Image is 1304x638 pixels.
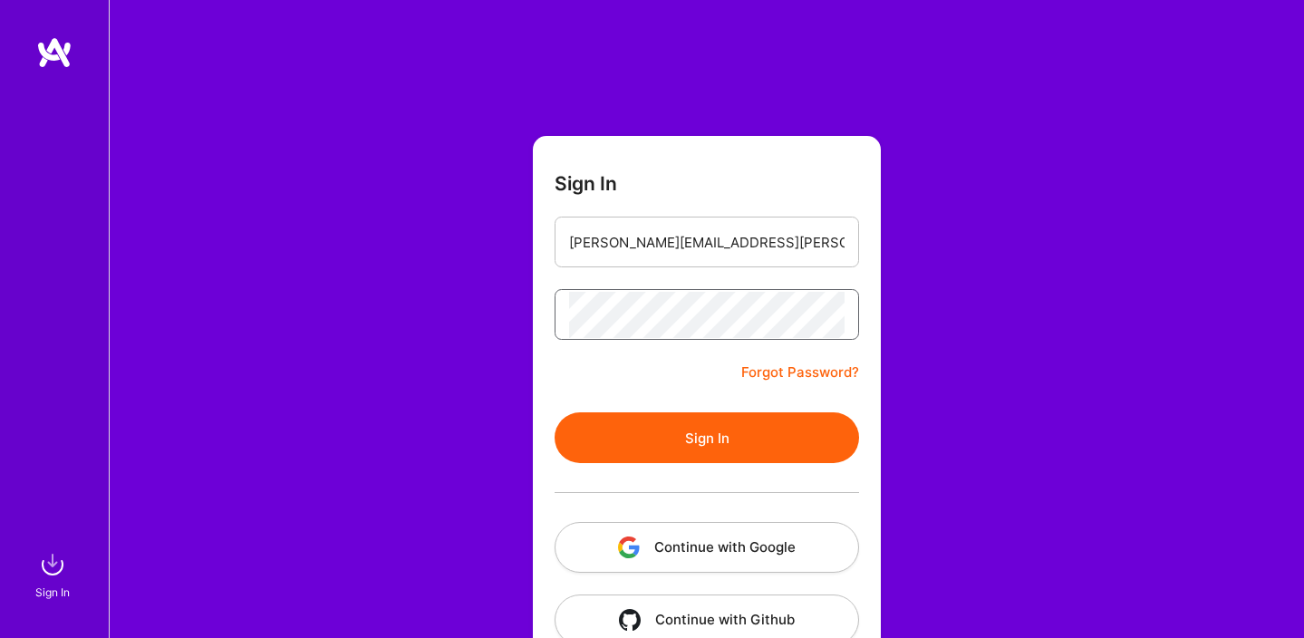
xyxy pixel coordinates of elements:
h3: Sign In [555,172,617,195]
img: logo [36,36,72,69]
img: icon [618,536,640,558]
button: Sign In [555,412,859,463]
a: Forgot Password? [741,362,859,383]
img: sign in [34,546,71,583]
a: sign inSign In [38,546,71,602]
div: Sign In [35,583,70,602]
img: icon [619,609,641,631]
input: Email... [569,219,845,266]
button: Continue with Google [555,522,859,573]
